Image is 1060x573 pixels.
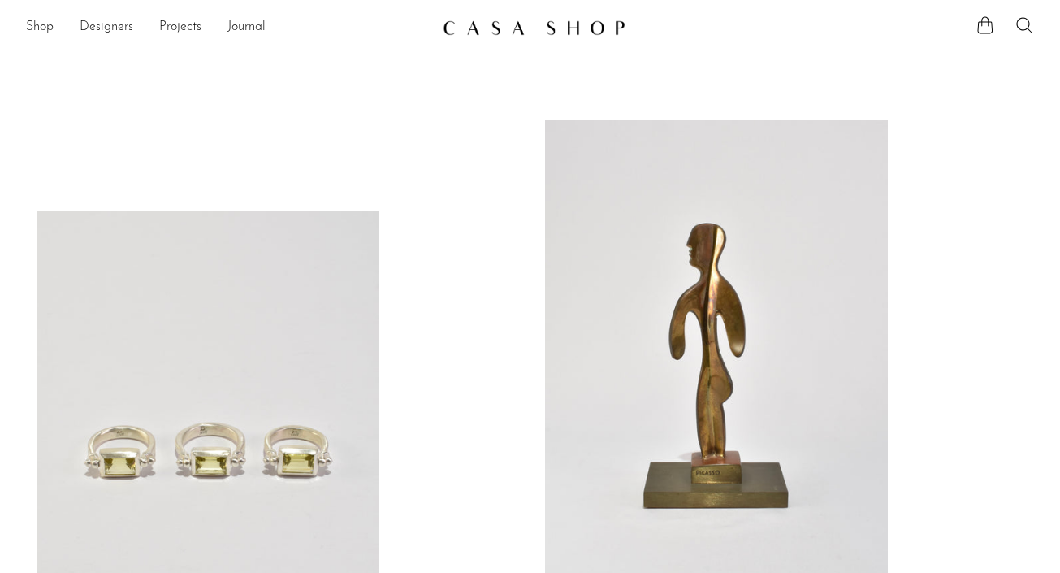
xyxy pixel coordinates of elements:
[26,14,430,41] ul: NEW HEADER MENU
[159,17,201,38] a: Projects
[26,17,54,38] a: Shop
[227,17,266,38] a: Journal
[80,17,133,38] a: Designers
[26,14,430,41] nav: Desktop navigation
